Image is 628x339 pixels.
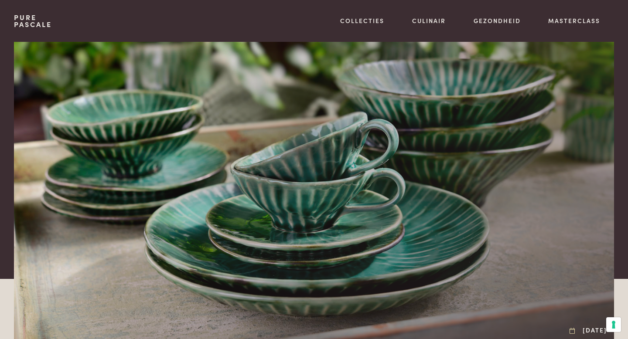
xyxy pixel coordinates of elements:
[474,16,521,25] a: Gezondheid
[548,16,600,25] a: Masterclass
[340,16,384,25] a: Collecties
[412,16,446,25] a: Culinair
[570,325,608,335] div: [DATE]
[606,317,621,332] button: Uw voorkeuren voor toestemming voor trackingtechnologieën
[14,14,52,28] a: PurePascale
